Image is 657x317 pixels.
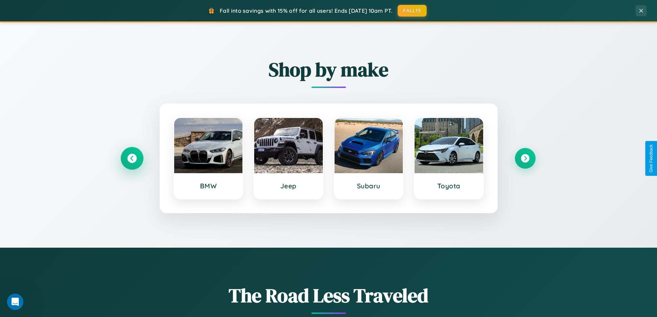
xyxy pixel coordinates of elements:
[341,182,396,190] h3: Subaru
[181,182,236,190] h3: BMW
[649,145,654,172] div: Give Feedback
[421,182,476,190] h3: Toyota
[122,282,536,309] h1: The Road Less Traveled
[122,56,536,83] h2: Shop by make
[220,7,392,14] span: Fall into savings with 15% off for all users! Ends [DATE] 10am PT.
[7,294,23,310] iframe: Intercom live chat
[398,5,427,17] button: FALL15
[261,182,316,190] h3: Jeep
